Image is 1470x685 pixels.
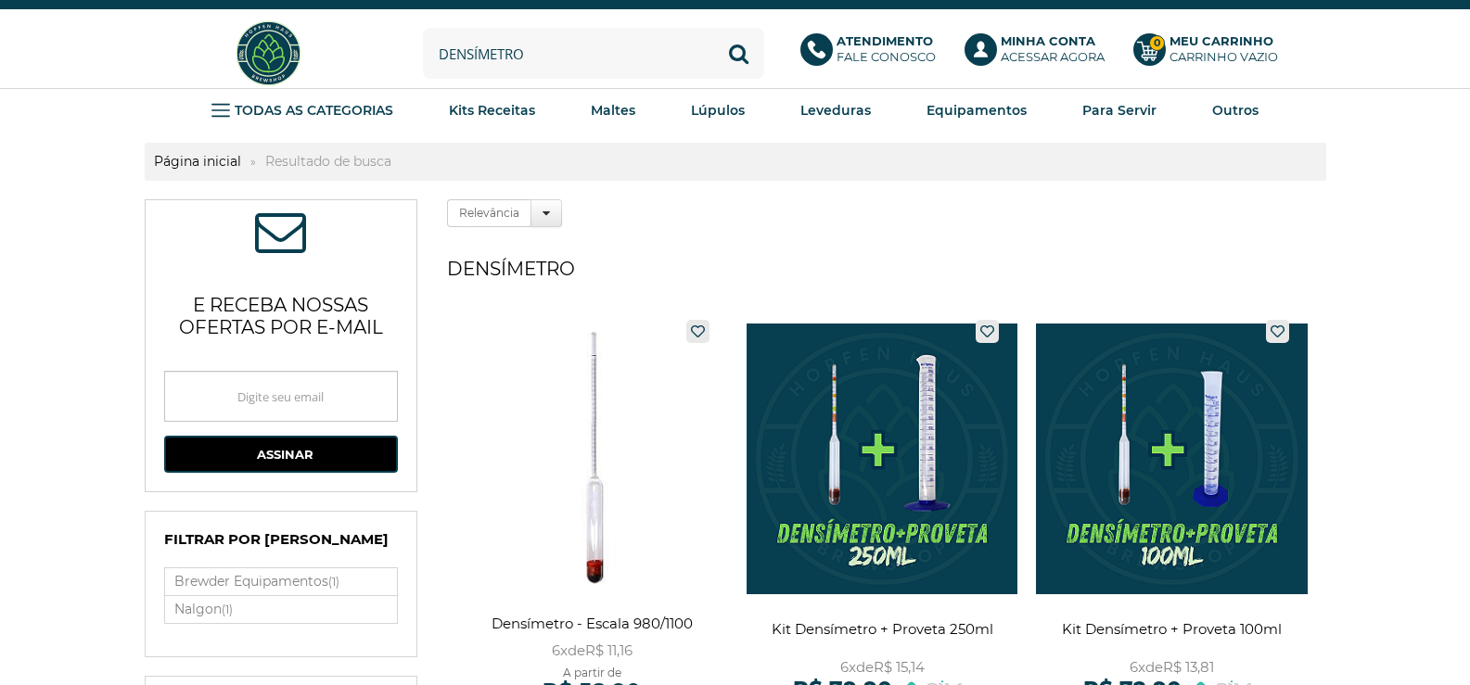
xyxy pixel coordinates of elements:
[800,96,871,124] a: Leveduras
[164,436,398,473] button: Assinar
[1001,33,1105,65] p: Acessar agora
[211,96,393,124] a: TODAS AS CATEGORIAS
[447,199,531,227] label: Relevância
[691,102,745,119] strong: Lúpulos
[165,596,397,623] a: Nalgon(1)
[449,102,535,119] strong: Kits Receitas
[965,33,1115,74] a: Minha ContaAcessar agora
[837,33,933,48] b: Atendimento
[1001,33,1095,48] b: Minha Conta
[235,102,393,119] strong: TODAS AS CATEGORIAS
[800,33,946,74] a: AtendimentoFale conosco
[1082,102,1157,119] strong: Para Servir
[1170,33,1273,48] b: Meu Carrinho
[164,371,398,422] input: Digite seu email
[800,102,871,119] strong: Leveduras
[234,19,303,88] img: Hopfen Haus BrewShop
[1170,49,1278,65] div: Carrinho Vazio
[328,575,339,589] small: (1)
[255,219,306,252] span: ASSINE NOSSA NEWSLETTER
[927,102,1027,119] strong: Equipamentos
[837,33,936,65] p: Fale conosco
[423,28,764,79] input: Digite o que você procura
[1149,35,1165,51] strong: 0
[449,96,535,124] a: Kits Receitas
[222,603,233,616] small: (1)
[591,102,635,119] strong: Maltes
[1212,102,1259,119] strong: Outros
[165,568,397,595] a: Brewder Equipamentos(1)
[1082,96,1157,124] a: Para Servir
[591,96,635,124] a: Maltes
[145,153,250,170] a: Página inicial
[447,250,1325,287] h1: densímetro
[713,28,764,79] button: Buscar
[256,153,401,170] strong: Resultado de busca
[164,530,398,558] h4: Filtrar por [PERSON_NAME]
[691,96,745,124] a: Lúpulos
[165,596,397,623] label: Nalgon
[165,568,397,595] label: Brewder Equipamentos
[927,96,1027,124] a: Equipamentos
[164,271,398,352] p: e receba nossas ofertas por e-mail
[1212,96,1259,124] a: Outros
